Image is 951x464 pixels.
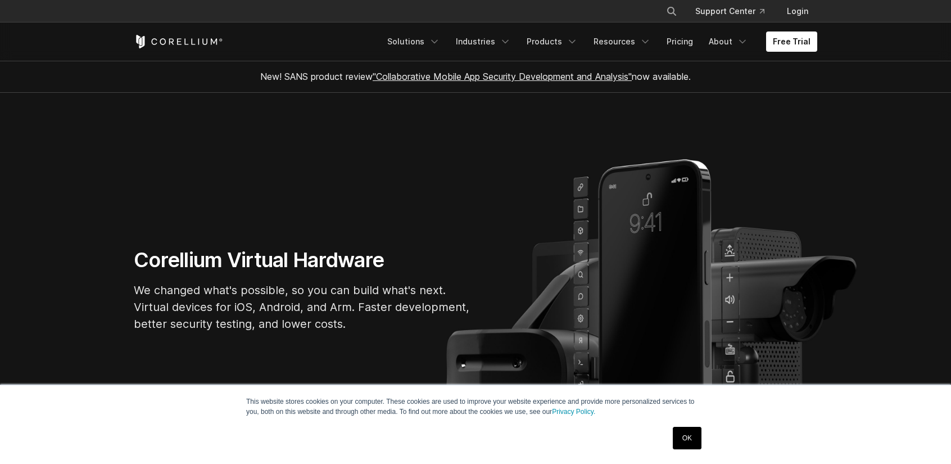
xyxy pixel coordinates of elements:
a: Solutions [381,31,447,52]
p: We changed what's possible, so you can build what's next. Virtual devices for iOS, Android, and A... [134,282,471,332]
a: Corellium Home [134,35,223,48]
h1: Corellium Virtual Hardware [134,247,471,273]
a: Login [778,1,817,21]
a: Pricing [660,31,700,52]
a: Resources [587,31,658,52]
a: Support Center [686,1,773,21]
a: "Collaborative Mobile App Security Development and Analysis" [373,71,632,82]
div: Navigation Menu [653,1,817,21]
span: New! SANS product review now available. [260,71,691,82]
div: Navigation Menu [381,31,817,52]
button: Search [662,1,682,21]
a: Industries [449,31,518,52]
a: About [702,31,755,52]
a: Privacy Policy. [552,408,595,416]
p: This website stores cookies on your computer. These cookies are used to improve your website expe... [246,397,705,417]
a: Free Trial [766,31,817,52]
a: OK [673,427,701,449]
a: Products [520,31,585,52]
